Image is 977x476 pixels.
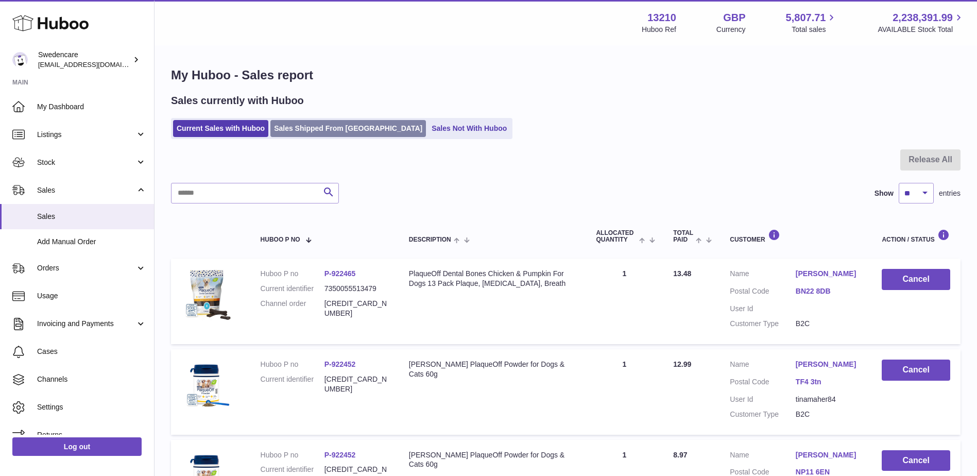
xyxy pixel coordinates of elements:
span: Settings [37,402,146,412]
dt: Huboo P no [261,450,324,460]
h1: My Huboo - Sales report [171,67,961,83]
span: Stock [37,158,135,167]
span: Add Manual Order [37,237,146,247]
a: Sales Shipped From [GEOGRAPHIC_DATA] [270,120,426,137]
span: Cases [37,347,146,356]
a: TF4 3tn [796,377,862,387]
span: AVAILABLE Stock Total [878,25,965,35]
dt: User Id [730,304,796,314]
dd: B2C [796,410,862,419]
div: Action / Status [882,229,950,243]
a: Current Sales with Huboo [173,120,268,137]
a: [PERSON_NAME] [796,269,862,279]
span: 8.97 [673,451,687,459]
div: Customer [730,229,861,243]
dt: Name [730,269,796,281]
strong: 13210 [647,11,676,25]
dt: Customer Type [730,410,796,419]
dt: Name [730,360,796,372]
a: Sales Not With Huboo [428,120,510,137]
span: entries [939,189,961,198]
span: Invoicing and Payments [37,319,135,329]
button: Cancel [882,360,950,381]
span: 13.48 [673,269,691,278]
strong: GBP [723,11,745,25]
button: Cancel [882,269,950,290]
span: Huboo P no [261,236,300,243]
dt: Current identifier [261,375,324,394]
a: P-922465 [324,269,356,278]
span: Sales [37,185,135,195]
dd: tinamaher84 [796,395,862,404]
span: Total paid [673,230,693,243]
span: [EMAIL_ADDRESS][DOMAIN_NAME] [38,60,151,69]
dt: Postal Code [730,377,796,389]
img: $_57.JPG [181,269,233,320]
a: 2,238,391.99 AVAILABLE Stock Total [878,11,965,35]
img: gemma.horsfield@swedencare.co.uk [12,52,28,67]
dt: Customer Type [730,319,796,329]
span: 5,807.71 [786,11,826,25]
dd: B2C [796,319,862,329]
div: [PERSON_NAME] PlaqueOff Powder for Dogs & Cats 60g [409,450,576,470]
dd: [CREDIT_CARD_NUMBER] [324,299,388,318]
a: P-922452 [324,451,356,459]
span: Listings [37,130,135,140]
div: PlaqueOff Dental Bones Chicken & Pumpkin For Dogs 13 Pack Plaque, [MEDICAL_DATA], Breath [409,269,576,288]
dt: Name [730,450,796,463]
a: 5,807.71 Total sales [786,11,838,35]
span: Returns [37,430,146,440]
img: $_57.JPG [181,360,233,411]
div: Currency [716,25,746,35]
div: Huboo Ref [642,25,676,35]
a: P-922452 [324,360,356,368]
span: 12.99 [673,360,691,368]
span: ALLOCATED Quantity [596,230,636,243]
a: Log out [12,437,142,456]
label: Show [875,189,894,198]
span: My Dashboard [37,102,146,112]
td: 1 [586,349,663,435]
dd: 7350055513479 [324,284,388,294]
a: BN22 8DB [796,286,862,296]
dt: Channel order [261,299,324,318]
span: 2,238,391.99 [893,11,953,25]
dt: Huboo P no [261,360,324,369]
h2: Sales currently with Huboo [171,94,304,108]
a: [PERSON_NAME] [796,450,862,460]
dt: Current identifier [261,284,324,294]
span: Sales [37,212,146,222]
span: Description [409,236,451,243]
dt: Huboo P no [261,269,324,279]
dd: [CREDIT_CARD_NUMBER] [324,375,388,394]
span: Orders [37,263,135,273]
div: Swedencare [38,50,131,70]
span: Usage [37,291,146,301]
span: Channels [37,375,146,384]
button: Cancel [882,450,950,471]
div: [PERSON_NAME] PlaqueOff Powder for Dogs & Cats 60g [409,360,576,379]
dt: User Id [730,395,796,404]
dt: Postal Code [730,286,796,299]
a: [PERSON_NAME] [796,360,862,369]
td: 1 [586,259,663,344]
span: Total sales [792,25,837,35]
